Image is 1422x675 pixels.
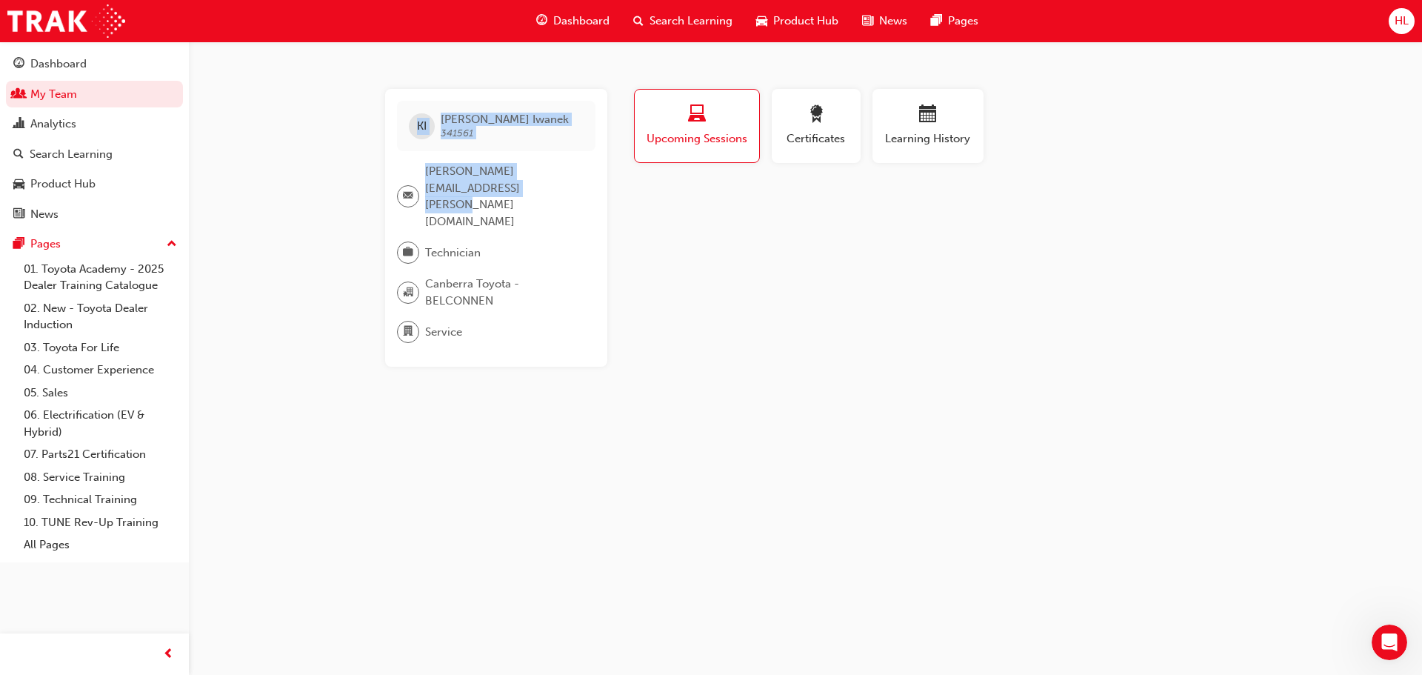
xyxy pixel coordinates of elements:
button: HL [1389,8,1415,34]
span: car-icon [756,12,767,30]
span: news-icon [862,12,873,30]
iframe: Intercom live chat [1372,625,1407,660]
span: 341561 [441,127,473,139]
img: Trak [7,4,125,38]
a: 07. Parts21 Certification [18,443,183,466]
span: Canberra Toyota - BELCONNEN [425,276,584,309]
span: Technician [425,245,481,262]
a: 05. Sales [18,382,183,405]
a: Search Learning [6,141,183,168]
span: prev-icon [163,645,174,664]
a: 08. Service Training [18,466,183,489]
span: [PERSON_NAME][EMAIL_ADDRESS][PERSON_NAME][DOMAIN_NAME] [425,163,584,230]
span: Dashboard [553,13,610,30]
span: chart-icon [13,118,24,131]
div: News [30,206,59,223]
span: KI [417,118,427,135]
span: car-icon [13,178,24,191]
span: search-icon [633,12,644,30]
span: briefcase-icon [403,243,413,262]
a: News [6,201,183,228]
a: Analytics [6,110,183,138]
button: Pages [6,230,183,258]
div: Search Learning [30,146,113,163]
a: pages-iconPages [919,6,990,36]
a: 06. Electrification (EV & Hybrid) [18,404,183,443]
div: Dashboard [30,56,87,73]
span: Certificates [783,130,849,147]
a: 02. New - Toyota Dealer Induction [18,297,183,336]
button: DashboardMy TeamAnalyticsSearch LearningProduct HubNews [6,47,183,230]
span: email-icon [403,187,413,206]
span: Search Learning [650,13,732,30]
span: News [879,13,907,30]
span: search-icon [13,148,24,162]
a: Product Hub [6,170,183,198]
span: Service [425,324,462,341]
span: Upcoming Sessions [646,130,748,147]
span: Pages [948,13,978,30]
span: up-icon [167,235,177,254]
button: Learning History [872,89,984,163]
a: news-iconNews [850,6,919,36]
a: guage-iconDashboard [524,6,621,36]
div: Analytics [30,116,76,133]
span: pages-icon [931,12,942,30]
span: organisation-icon [403,283,413,302]
span: pages-icon [13,238,24,251]
span: Learning History [884,130,972,147]
button: Upcoming Sessions [634,89,760,163]
span: calendar-icon [919,105,937,125]
a: 04. Customer Experience [18,359,183,382]
span: HL [1395,13,1409,30]
a: 09. Technical Training [18,488,183,511]
button: Certificates [772,89,861,163]
span: guage-icon [13,58,24,71]
a: All Pages [18,533,183,556]
span: award-icon [807,105,825,125]
a: Dashboard [6,50,183,78]
span: people-icon [13,88,24,102]
span: laptop-icon [688,105,706,125]
span: [PERSON_NAME] Iwanek [441,113,569,126]
a: search-iconSearch Learning [621,6,744,36]
a: 10. TUNE Rev-Up Training [18,511,183,534]
div: Product Hub [30,176,96,193]
a: 01. Toyota Academy - 2025 Dealer Training Catalogue [18,258,183,297]
span: news-icon [13,208,24,222]
div: Pages [30,236,61,253]
a: car-iconProduct Hub [744,6,850,36]
a: My Team [6,81,183,108]
a: 03. Toyota For Life [18,336,183,359]
span: Product Hub [773,13,838,30]
span: department-icon [403,322,413,342]
span: guage-icon [536,12,547,30]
